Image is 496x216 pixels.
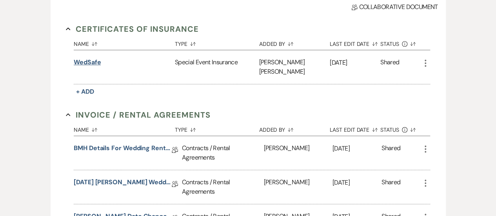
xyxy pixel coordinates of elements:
[380,127,399,133] span: Status
[175,121,259,136] button: Type
[74,143,172,156] a: BMH Details for Wedding Rental Agreement
[175,50,259,84] div: Special Event Insurance
[380,121,421,136] button: Status
[380,58,399,76] div: Shared
[74,121,175,136] button: Name
[76,87,94,96] span: + Add
[259,35,330,50] button: Added By
[259,121,330,136] button: Added By
[332,143,382,154] p: [DATE]
[380,41,399,47] span: Status
[382,143,400,162] div: Shared
[74,86,96,97] button: + Add
[330,121,380,136] button: Last Edit Date
[264,170,332,204] div: [PERSON_NAME]
[182,136,264,170] div: Contracts / Rental Agreements
[382,178,400,196] div: Shared
[66,109,211,121] button: Invoice / Rental Agreements
[74,178,172,190] a: [DATE] [PERSON_NAME] Wedding Rental Agreement
[66,23,199,35] button: Certificates of Insurance
[351,2,438,12] span: Collaborative document
[380,35,421,50] button: Status
[175,35,259,50] button: Type
[259,50,330,84] div: [PERSON_NAME] [PERSON_NAME]
[264,136,332,170] div: [PERSON_NAME]
[182,170,264,204] div: Contracts / Rental Agreements
[330,35,380,50] button: Last Edit Date
[332,178,382,188] p: [DATE]
[330,58,380,68] p: [DATE]
[74,58,101,67] button: WedSafe
[74,35,175,50] button: Name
